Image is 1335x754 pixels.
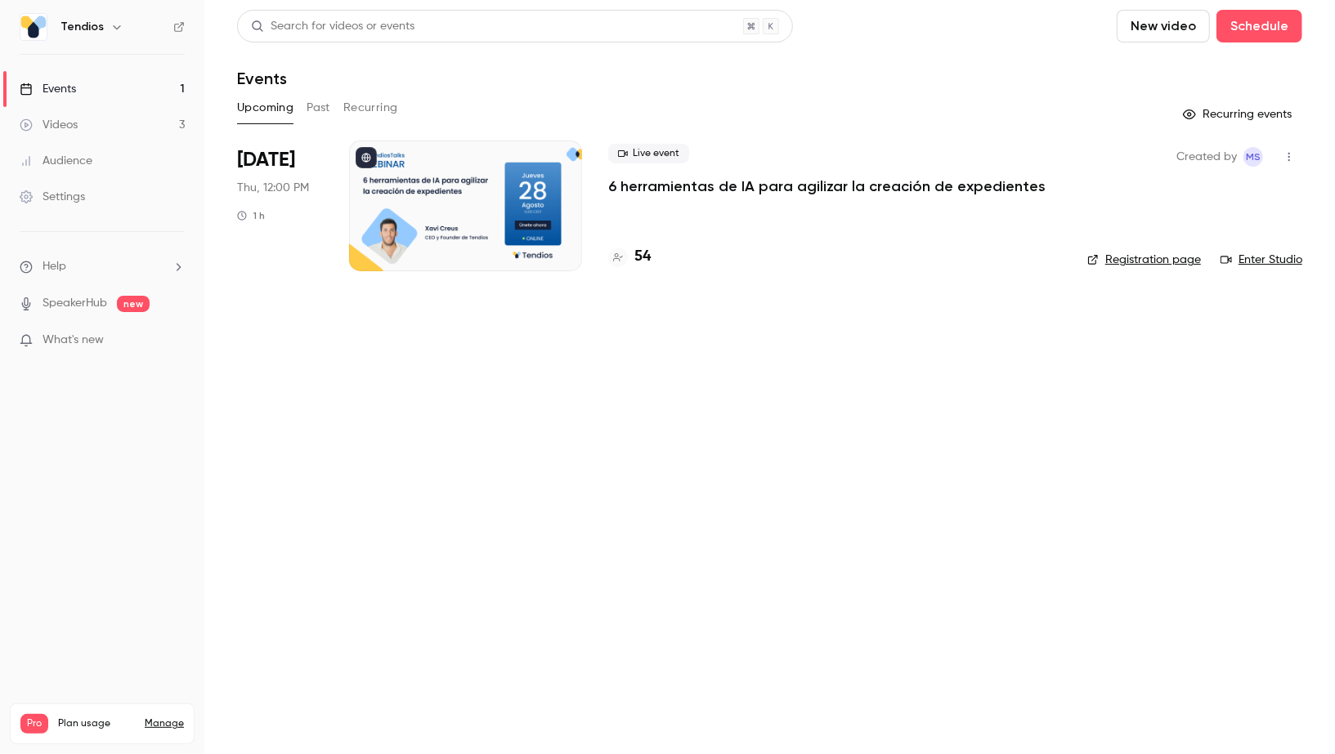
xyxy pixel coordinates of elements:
[608,144,689,163] span: Live event
[237,147,295,173] span: [DATE]
[20,189,85,205] div: Settings
[237,69,287,88] h1: Events
[43,295,107,312] a: SpeakerHub
[1246,147,1261,167] span: MS
[20,714,48,734] span: Pro
[237,180,309,196] span: Thu, 12:00 PM
[1117,10,1210,42] button: New video
[20,117,78,133] div: Videos
[43,258,66,275] span: Help
[117,296,150,312] span: new
[237,209,265,222] div: 1 h
[1176,147,1237,167] span: Created by
[20,81,76,97] div: Events
[237,141,323,271] div: Aug 28 Thu, 12:00 PM (Europe/Madrid)
[251,18,414,35] div: Search for videos or events
[343,95,398,121] button: Recurring
[1243,147,1263,167] span: Maria Serra
[20,14,47,40] img: Tendios
[58,717,135,730] span: Plan usage
[43,332,104,349] span: What's new
[608,176,1046,196] a: 6 herramientas de IA para agilizar la creación de expedientes
[307,95,330,121] button: Past
[1216,10,1302,42] button: Schedule
[145,717,184,730] a: Manage
[608,246,651,268] a: 54
[237,95,293,121] button: Upcoming
[20,258,185,275] li: help-dropdown-opener
[1221,252,1302,268] a: Enter Studio
[1176,101,1302,127] button: Recurring events
[1087,252,1201,268] a: Registration page
[20,153,92,169] div: Audience
[634,246,651,268] h4: 54
[60,19,104,35] h6: Tendios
